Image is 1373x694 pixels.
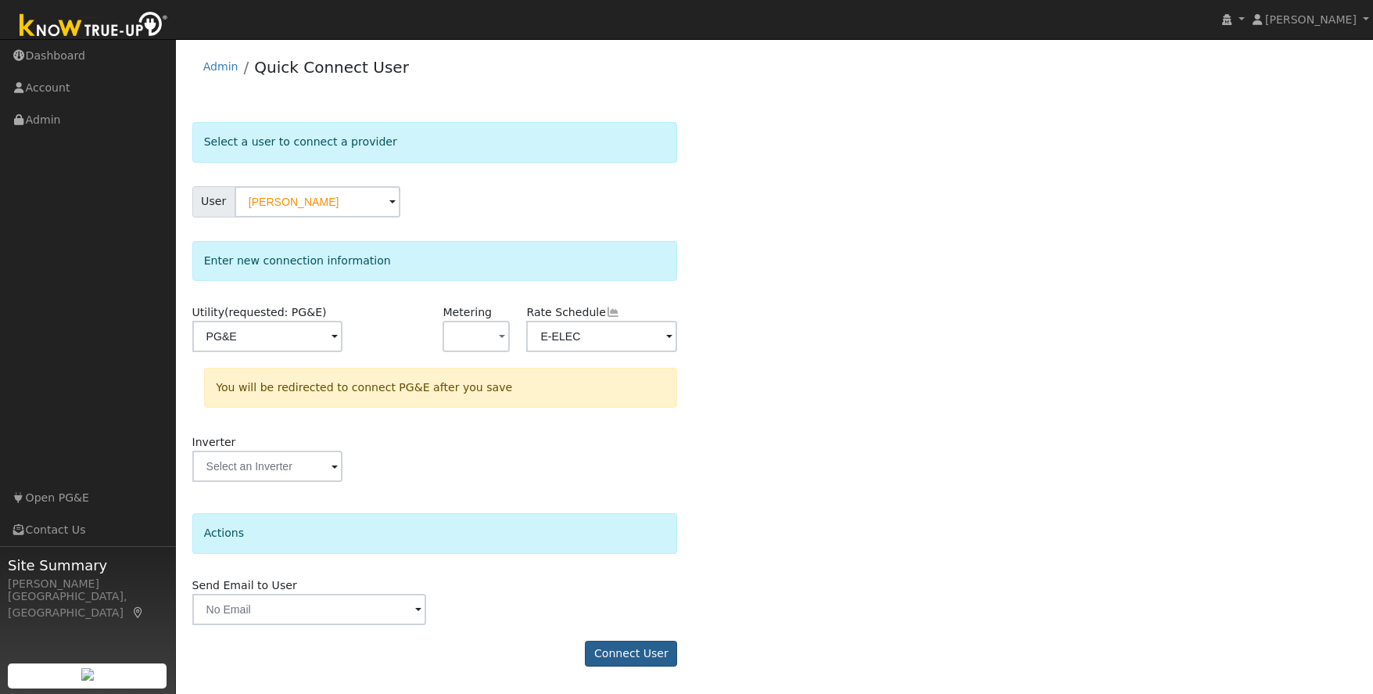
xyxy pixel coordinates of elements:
input: No Email [192,594,427,625]
input: Select a User [235,186,400,218]
img: retrieve [81,668,94,681]
div: Select a user to connect a provider [192,122,678,162]
a: Map [131,606,145,619]
div: [PERSON_NAME] [8,576,167,592]
div: Enter new connection information [192,241,678,281]
label: Metering [443,304,492,321]
input: Select an Inverter [192,451,343,482]
img: Know True-Up [12,9,176,44]
span: (requested: PG&E) [224,306,327,318]
label: Inverter [192,434,236,451]
a: Quick Connect User [254,58,409,77]
span: Site Summary [8,555,167,576]
a: Admin [203,60,238,73]
label: Utility [192,304,327,321]
button: Connect User [585,641,677,667]
label: Rate Schedule [526,304,619,321]
div: [GEOGRAPHIC_DATA], [GEOGRAPHIC_DATA] [8,588,167,621]
span: User [192,186,235,218]
span: [PERSON_NAME] [1265,13,1357,26]
div: Actions [192,513,678,553]
input: Select a Utility [192,321,343,352]
label: Send Email to User [192,577,297,594]
div: You will be redirected to connect PG&E after you save [204,368,677,408]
